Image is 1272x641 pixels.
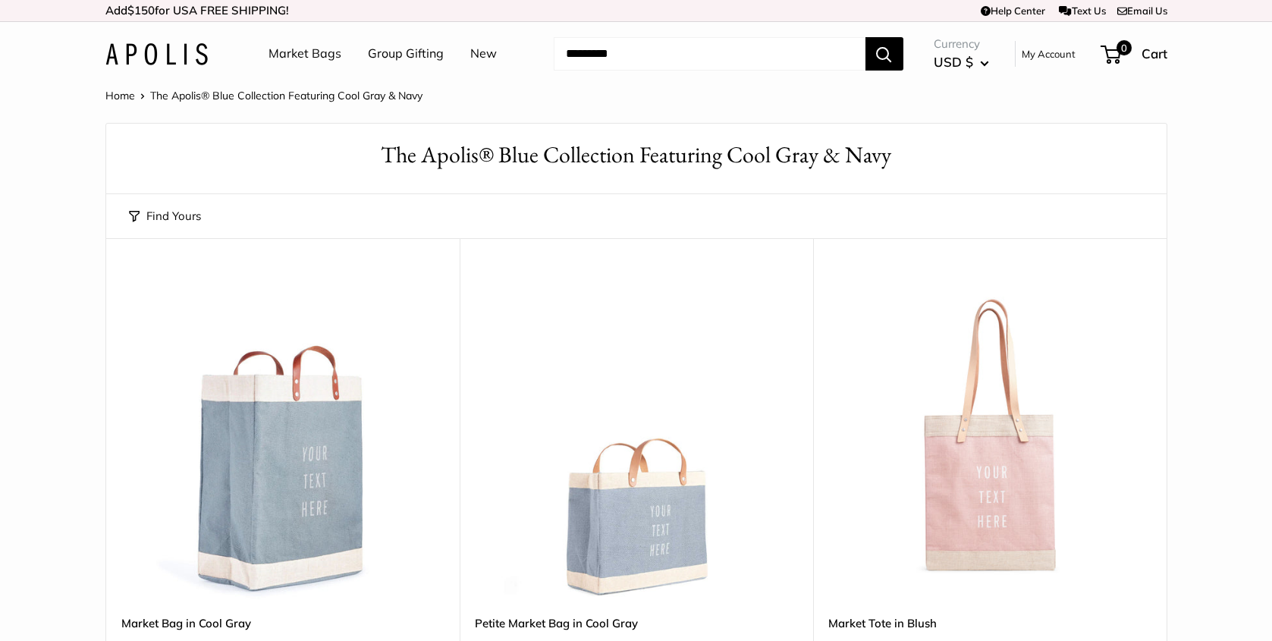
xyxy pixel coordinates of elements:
span: Currency [934,33,989,55]
a: Email Us [1117,5,1167,17]
a: My Account [1022,45,1076,63]
span: Cart [1142,46,1167,61]
img: Petite Market Bag in Cool Gray [475,276,798,599]
a: Help Center [981,5,1045,17]
span: 0 [1116,40,1131,55]
button: Search [865,37,903,71]
a: Market Bags [269,42,341,65]
a: Petite Market Bag in Cool GrayPetite Market Bag in Cool Gray [475,276,798,599]
img: Market Tote in Blush [828,276,1151,599]
a: Home [105,89,135,102]
span: USD $ [934,54,973,70]
input: Search... [554,37,865,71]
a: Market Bag in Cool GrayMarket Bag in Cool Gray [121,276,444,599]
a: Group Gifting [368,42,444,65]
span: $150 [127,3,155,17]
a: New [470,42,497,65]
h1: The Apolis® Blue Collection Featuring Cool Gray & Navy [129,139,1144,171]
a: Text Us [1059,5,1105,17]
img: Market Bag in Cool Gray [121,276,444,599]
a: Petite Market Bag in Cool Gray [475,614,798,632]
nav: Breadcrumb [105,86,422,105]
button: Find Yours [129,206,201,227]
a: 0 Cart [1102,42,1167,66]
img: Apolis [105,43,208,65]
a: Market Tote in Blush [828,614,1151,632]
button: USD $ [934,50,989,74]
a: Market Tote in BlushMarket Tote in Blush [828,276,1151,599]
a: Market Bag in Cool Gray [121,614,444,632]
span: The Apolis® Blue Collection Featuring Cool Gray & Navy [150,89,422,102]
